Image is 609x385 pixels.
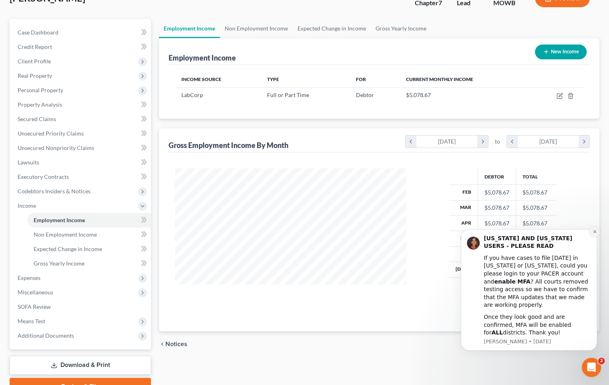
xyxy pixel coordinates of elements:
iframe: Intercom notifications message [449,225,609,363]
i: chevron_left [159,341,165,347]
td: $5,078.67 [516,215,557,231]
span: Property Analysis [18,101,62,108]
div: We typically reply in a few hours [16,153,134,161]
img: Profile image for James [111,13,127,29]
div: Recent messageLindsey avatarJames avatarEmma avatarNextChapter App•Just now [8,94,152,134]
div: • Just now [83,113,110,121]
th: Debtor [478,168,516,184]
a: Expected Change in Income [27,242,151,256]
a: Executory Contracts [11,170,151,184]
a: Case Dashboard [11,25,151,40]
div: Recent message [16,101,144,109]
p: Hi there! [16,57,144,71]
a: Lawsuits [11,155,151,170]
span: Credit Report [18,43,52,50]
a: Download & Print [10,356,151,375]
div: Adding Income [12,233,149,248]
span: Gross Yearly Income [34,260,84,267]
span: Income [18,202,36,209]
div: Attorney's Disclosure of Compensation [16,221,134,230]
a: Property Analysis [11,97,151,112]
button: Search for help [12,176,149,192]
span: Home [18,270,36,276]
img: Profile image for Emma [95,13,111,29]
span: Means Test [18,318,45,324]
div: Adding Income [16,236,134,245]
span: $5,078.67 [406,91,431,98]
span: Lawsuits [18,159,39,166]
span: Executory Contracts [18,173,69,180]
span: Personal Property [18,87,63,93]
span: Debtor [356,91,374,98]
th: Feb [449,185,478,200]
div: Employment Income [169,53,236,63]
a: Gross Yearly Income [27,256,151,271]
span: Case Dashboard [18,29,58,36]
div: $5,078.67 [484,188,509,197]
div: Gross Employment Income By Month [169,140,288,150]
span: Help [127,270,140,276]
div: NextChapter App [34,113,82,121]
span: Type [267,76,279,82]
span: to [495,138,500,146]
a: Unsecured Nonpriority Claims [11,141,151,155]
a: Employment Income [27,213,151,227]
div: [DATE] [518,136,579,148]
a: Gross Yearly Income [371,19,431,38]
div: Statement of Financial Affairs - Payments Made in the Last 90 days [16,198,134,215]
i: chevron_right [477,136,488,148]
span: 2 [598,358,605,364]
span: Unsecured Priority Claims [18,130,84,137]
a: Unsecured Priority Claims [11,126,151,141]
i: chevron_left [406,136,416,148]
img: James avatar [15,119,25,128]
th: Total [516,168,557,184]
span: Notices [165,341,187,347]
th: Apr [449,215,478,231]
div: Send us a messageWe typically reply in a few hours [8,138,152,168]
i: chevron_left [507,136,518,148]
span: SOFA Review [18,303,51,310]
img: Profile image for Lindsey [126,13,142,29]
img: Lindsey avatar [19,112,28,122]
a: Non Employment Income [27,227,151,242]
span: Employment Income [34,217,85,223]
span: Expenses [18,274,40,281]
span: Search for help [16,180,65,188]
span: Non Employment Income [34,231,97,238]
a: Secured Claims [11,112,151,126]
td: $5,078.67 [516,200,557,215]
span: Codebtors Insiders & Notices [18,188,90,195]
div: $5,078.67 [484,219,509,227]
i: chevron_right [579,136,589,148]
span: Client Profile [18,58,51,65]
td: $5,078.67 [516,185,557,200]
span: Secured Claims [18,115,56,122]
a: Credit Report [11,40,151,54]
span: Expected Change in Income [34,245,102,252]
span: Income Source [181,76,221,82]
span: Unsecured Nonpriority Claims [18,144,94,151]
span: Current Monthly Income [406,76,473,82]
img: Emma avatar [22,119,32,128]
span: For [356,76,366,82]
div: Lindsey avatarJames avatarEmma avatarNextChapter App•Just now [8,106,152,133]
span: LabCorp [181,91,203,98]
th: Mar [449,200,478,215]
div: Attorney's Disclosure of Compensation [12,218,149,233]
span: Additional Documents [18,332,74,339]
div: Statement of Financial Affairs - Payments Made in the Last 90 days [12,195,149,218]
a: Expected Change in Income [293,19,371,38]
